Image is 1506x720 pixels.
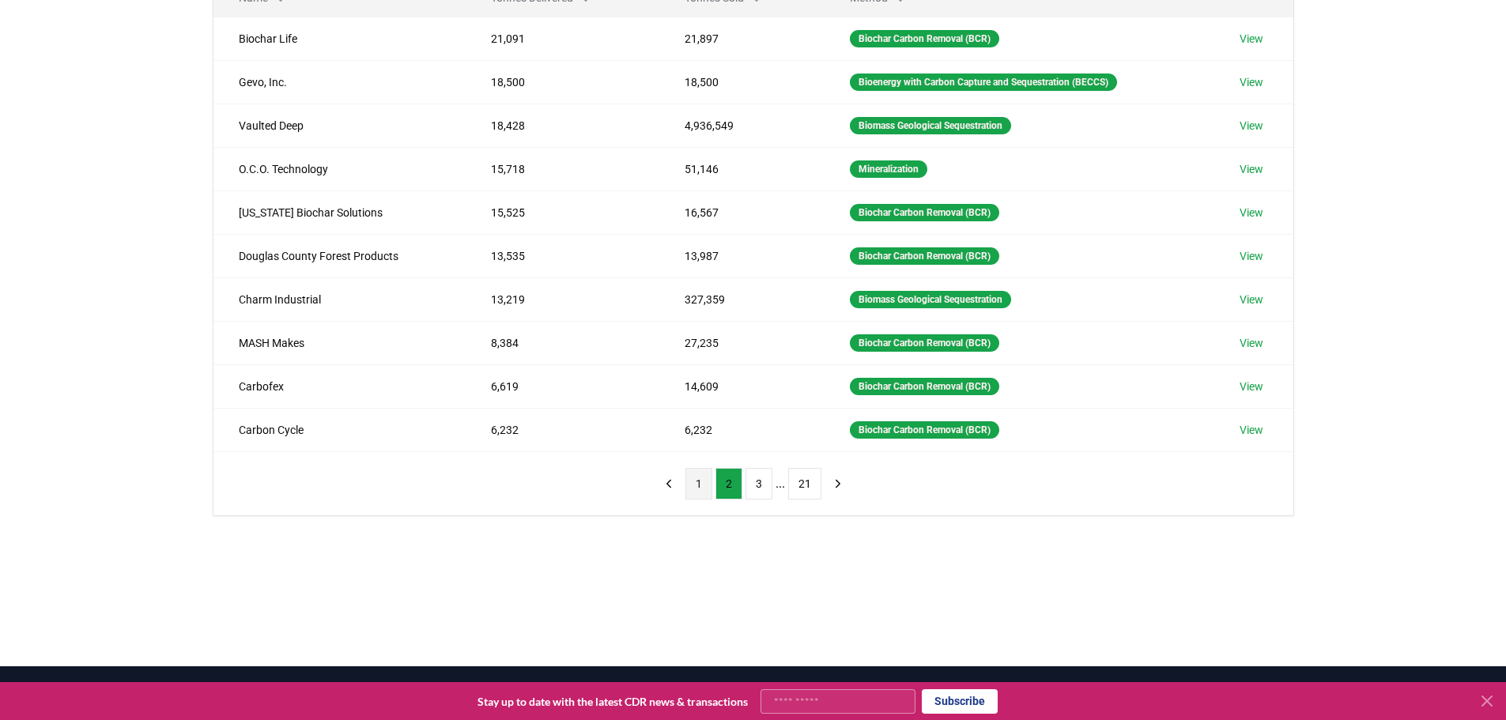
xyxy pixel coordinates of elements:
td: 13,535 [466,234,659,277]
a: View [1240,161,1263,177]
div: Biomass Geological Sequestration [850,117,1011,134]
td: 6,232 [466,408,659,451]
td: 13,987 [659,234,824,277]
td: 18,500 [466,60,659,104]
div: Biochar Carbon Removal (BCR) [850,247,999,265]
a: View [1240,292,1263,307]
td: 327,359 [659,277,824,321]
a: View [1240,118,1263,134]
div: Biochar Carbon Removal (BCR) [850,421,999,439]
li: ... [776,474,785,493]
button: next page [825,468,851,499]
a: View [1240,248,1263,264]
div: Biomass Geological Sequestration [850,291,1011,308]
td: 18,428 [466,104,659,147]
button: 2 [715,468,742,499]
td: O.C.O. Technology [213,147,466,190]
button: 1 [685,468,712,499]
td: Charm Industrial [213,277,466,321]
td: 18,500 [659,60,824,104]
td: 15,718 [466,147,659,190]
td: Vaulted Deep [213,104,466,147]
td: [US_STATE] Biochar Solutions [213,190,466,234]
a: View [1240,31,1263,47]
div: Biochar Carbon Removal (BCR) [850,378,999,395]
div: Biochar Carbon Removal (BCR) [850,334,999,352]
a: View [1240,422,1263,438]
td: Carbon Cycle [213,408,466,451]
td: 13,219 [466,277,659,321]
td: Gevo, Inc. [213,60,466,104]
button: 21 [788,468,821,499]
td: 16,567 [659,190,824,234]
button: 3 [745,468,772,499]
a: View [1240,335,1263,351]
button: previous page [655,468,682,499]
a: View [1240,205,1263,221]
td: 21,091 [466,17,659,60]
td: 4,936,549 [659,104,824,147]
td: Douglas County Forest Products [213,234,466,277]
a: View [1240,379,1263,394]
td: MASH Makes [213,321,466,364]
td: Biochar Life [213,17,466,60]
td: 6,619 [466,364,659,408]
td: 14,609 [659,364,824,408]
td: 51,146 [659,147,824,190]
div: Biochar Carbon Removal (BCR) [850,204,999,221]
div: Bioenergy with Carbon Capture and Sequestration (BECCS) [850,74,1117,91]
td: Carbofex [213,364,466,408]
div: Biochar Carbon Removal (BCR) [850,30,999,47]
td: 6,232 [659,408,824,451]
td: 8,384 [466,321,659,364]
td: 27,235 [659,321,824,364]
a: View [1240,74,1263,90]
div: Mineralization [850,160,927,178]
td: 15,525 [466,190,659,234]
td: 21,897 [659,17,824,60]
